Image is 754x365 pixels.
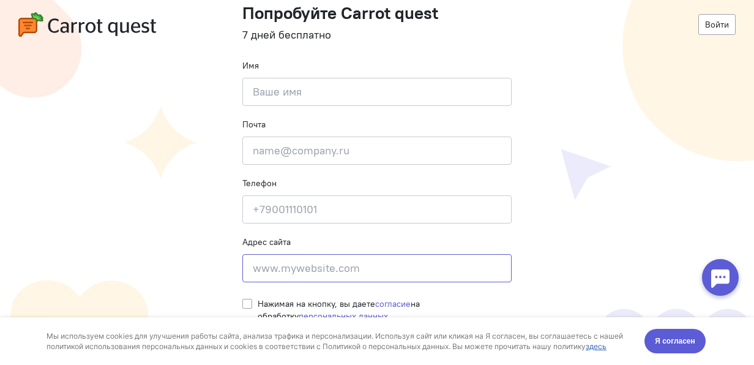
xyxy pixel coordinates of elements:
a: согласие [375,298,411,309]
a: персональных данных [299,310,388,322]
div: Мы используем cookies для улучшения работы сайта, анализа трафика и персонализации. Используя сай... [47,13,630,34]
a: Войти [698,14,736,35]
label: Телефон [242,177,277,189]
label: Имя [242,59,259,72]
label: Почта [242,118,266,130]
input: +79001110101 [242,195,512,224]
label: Адрес сайта [242,236,291,248]
a: здесь [586,24,607,34]
input: name@company.ru [242,137,512,165]
span: Нажимая на кнопку, вы даете на обработку [258,298,420,322]
img: carrot-quest-logo.svg [18,12,156,37]
span: Я согласен [655,18,695,30]
button: Я согласен [644,12,706,36]
input: www.mywebsite.com [242,254,512,282]
input: Ваше имя [242,78,512,106]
